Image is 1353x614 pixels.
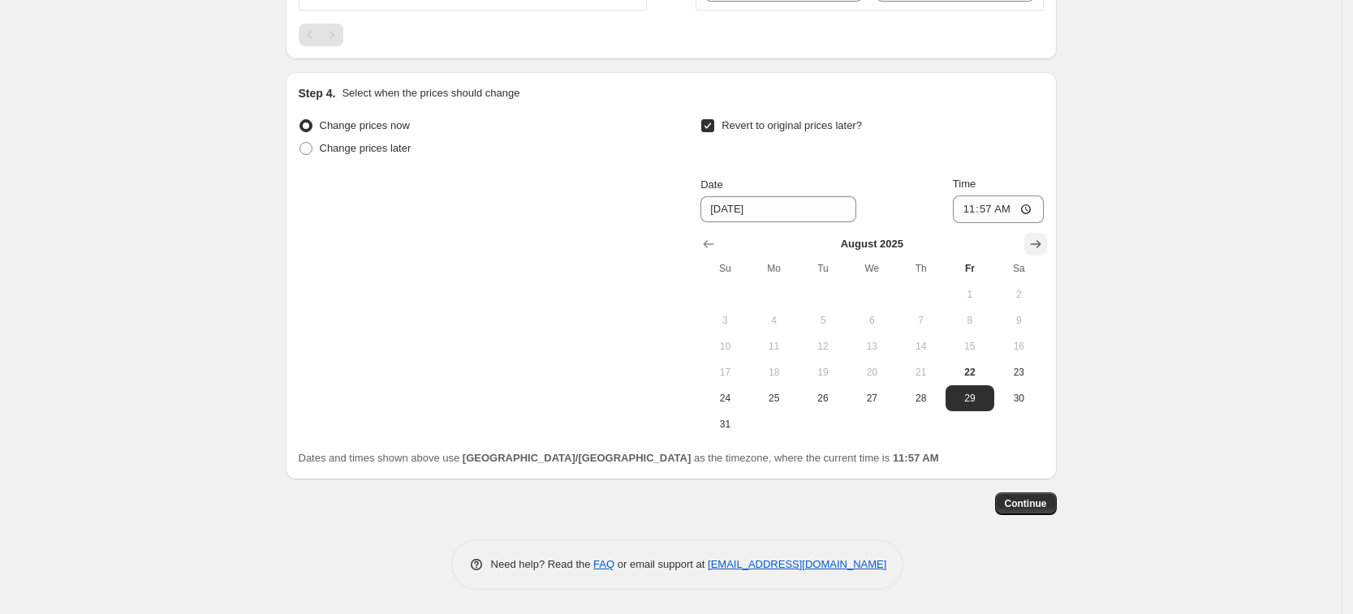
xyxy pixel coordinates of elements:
[946,281,994,307] button: Friday August 1 2025
[952,314,988,327] span: 8
[946,359,994,385] button: Today Friday August 22 2025
[700,307,749,333] button: Sunday August 3 2025
[707,392,743,405] span: 24
[299,85,336,101] h2: Step 4.
[903,366,938,379] span: 21
[1005,497,1047,510] span: Continue
[995,492,1057,515] button: Continue
[700,178,722,191] span: Date
[896,255,945,281] th: Thursday
[750,255,799,281] th: Monday
[952,340,988,353] span: 15
[903,314,938,327] span: 7
[707,366,743,379] span: 17
[700,196,856,222] input: 8/22/2025
[799,385,847,411] button: Tuesday August 26 2025
[805,262,841,275] span: Tu
[952,392,988,405] span: 29
[707,418,743,431] span: 31
[707,340,743,353] span: 10
[994,281,1043,307] button: Saturday August 2 2025
[805,314,841,327] span: 5
[847,385,896,411] button: Wednesday August 27 2025
[854,366,890,379] span: 20
[1001,392,1036,405] span: 30
[491,558,594,570] span: Need help? Read the
[896,333,945,359] button: Thursday August 14 2025
[953,178,976,190] span: Time
[854,314,890,327] span: 6
[799,359,847,385] button: Tuesday August 19 2025
[750,385,799,411] button: Monday August 25 2025
[1001,340,1036,353] span: 16
[952,288,988,301] span: 1
[994,333,1043,359] button: Saturday August 16 2025
[994,307,1043,333] button: Saturday August 9 2025
[722,119,862,131] span: Revert to original prices later?
[952,262,988,275] span: Fr
[946,385,994,411] button: Friday August 29 2025
[320,119,410,131] span: Change prices now
[299,24,343,46] nav: Pagination
[896,385,945,411] button: Thursday August 28 2025
[903,392,938,405] span: 28
[756,314,792,327] span: 4
[946,255,994,281] th: Friday
[750,307,799,333] button: Monday August 4 2025
[994,385,1043,411] button: Saturday August 30 2025
[614,558,708,570] span: or email support at
[697,233,720,255] button: Show previous month, July 2025
[708,558,886,570] a: [EMAIL_ADDRESS][DOMAIN_NAME]
[854,262,890,275] span: We
[320,142,412,154] span: Change prices later
[756,366,792,379] span: 18
[994,255,1043,281] th: Saturday
[799,333,847,359] button: Tuesday August 12 2025
[953,195,1044,223] input: 12:00
[707,314,743,327] span: 3
[805,392,841,405] span: 26
[799,307,847,333] button: Tuesday August 5 2025
[342,85,519,101] p: Select when the prices should change
[299,452,939,464] span: Dates and times shown above use as the timezone, where the current time is
[700,385,749,411] button: Sunday August 24 2025
[847,333,896,359] button: Wednesday August 13 2025
[847,307,896,333] button: Wednesday August 6 2025
[854,392,890,405] span: 27
[593,558,614,570] a: FAQ
[750,359,799,385] button: Monday August 18 2025
[756,392,792,405] span: 25
[707,262,743,275] span: Su
[756,340,792,353] span: 11
[1001,366,1036,379] span: 23
[994,359,1043,385] button: Saturday August 23 2025
[700,255,749,281] th: Sunday
[896,359,945,385] button: Thursday August 21 2025
[463,452,691,464] b: [GEOGRAPHIC_DATA]/[GEOGRAPHIC_DATA]
[903,340,938,353] span: 14
[700,359,749,385] button: Sunday August 17 2025
[805,366,841,379] span: 19
[1001,288,1036,301] span: 2
[756,262,792,275] span: Mo
[854,340,890,353] span: 13
[903,262,938,275] span: Th
[952,366,988,379] span: 22
[893,452,939,464] b: 11:57 AM
[946,307,994,333] button: Friday August 8 2025
[1024,233,1047,255] button: Show next month, September 2025
[847,359,896,385] button: Wednesday August 20 2025
[700,333,749,359] button: Sunday August 10 2025
[799,255,847,281] th: Tuesday
[1001,262,1036,275] span: Sa
[847,255,896,281] th: Wednesday
[946,333,994,359] button: Friday August 15 2025
[750,333,799,359] button: Monday August 11 2025
[805,340,841,353] span: 12
[896,307,945,333] button: Thursday August 7 2025
[1001,314,1036,327] span: 9
[700,411,749,437] button: Sunday August 31 2025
